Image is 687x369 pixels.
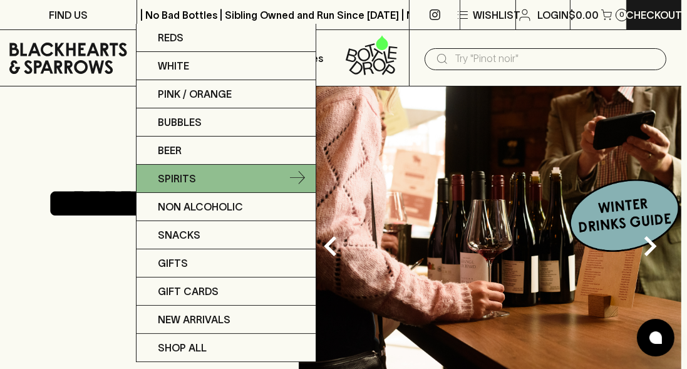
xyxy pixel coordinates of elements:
[158,227,200,242] p: Snacks
[137,52,316,80] a: White
[158,312,230,327] p: New Arrivals
[137,165,316,193] a: Spirits
[649,331,662,344] img: bubble-icon
[158,340,207,355] p: SHOP ALL
[137,249,316,278] a: Gifts
[137,80,316,108] a: Pink / Orange
[137,193,316,221] a: Non Alcoholic
[137,221,316,249] a: Snacks
[137,334,316,361] a: SHOP ALL
[158,143,182,158] p: Beer
[137,24,316,52] a: Reds
[158,256,188,271] p: Gifts
[137,306,316,334] a: New Arrivals
[158,284,219,299] p: Gift Cards
[137,108,316,137] a: Bubbles
[158,199,243,214] p: Non Alcoholic
[158,30,183,45] p: Reds
[158,86,232,101] p: Pink / Orange
[158,115,202,130] p: Bubbles
[137,137,316,165] a: Beer
[158,58,189,73] p: White
[137,278,316,306] a: Gift Cards
[158,171,196,186] p: Spirits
